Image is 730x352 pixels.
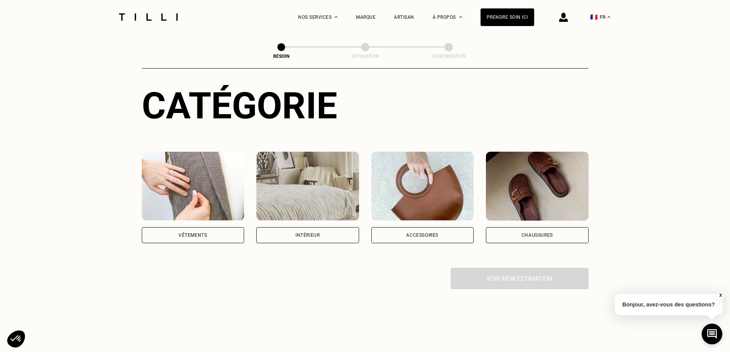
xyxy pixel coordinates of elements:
[559,13,568,22] img: icône connexion
[406,233,438,237] div: Accessoires
[410,54,487,59] div: Confirmation
[717,291,724,300] button: X
[481,8,534,26] a: Prendre soin ici
[356,15,376,20] a: Marque
[371,152,474,221] img: Accessoires
[459,16,462,18] img: Menu déroulant à propos
[179,233,207,237] div: Vêtements
[522,233,553,237] div: Chaussures
[142,152,244,221] img: Vêtements
[256,152,359,221] img: Intérieur
[394,15,414,20] a: Artisan
[335,16,338,18] img: Menu déroulant
[243,54,320,59] div: Besoin
[607,16,610,18] img: menu déroulant
[486,152,589,221] img: Chaussures
[590,13,598,21] span: 🇫🇷
[295,233,320,237] div: Intérieur
[142,84,589,127] div: Catégorie
[615,294,723,315] p: Bonjour, avez-vous des questions?
[327,54,404,59] div: Estimation
[116,13,180,21] img: Logo du service de couturière Tilli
